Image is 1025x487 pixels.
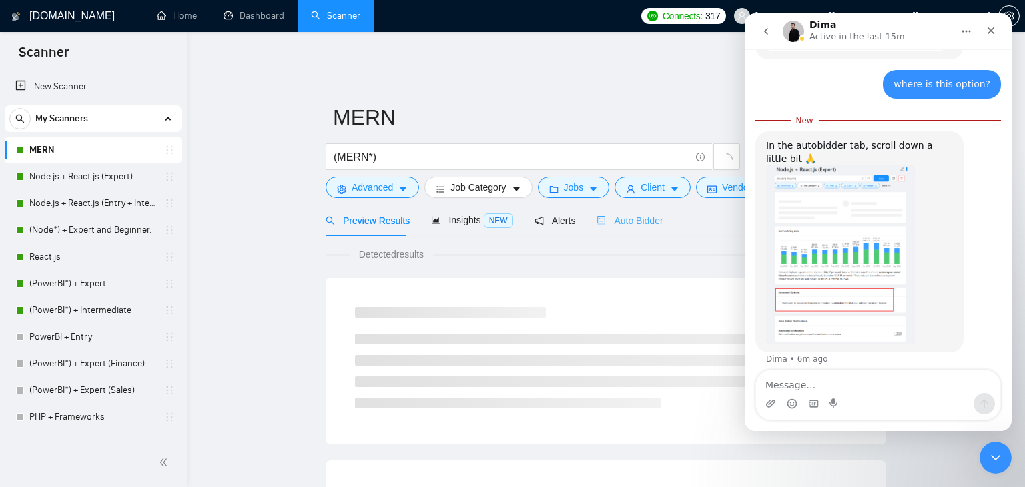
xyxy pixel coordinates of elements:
span: holder [164,385,175,396]
span: area-chart [431,215,440,225]
span: Job Category [450,180,506,195]
a: dashboardDashboard [224,10,284,21]
a: homeHome [157,10,197,21]
a: MERN [29,137,156,163]
span: caret-down [398,184,408,194]
span: holder [164,412,175,422]
span: Detected results [350,247,433,262]
span: notification [535,216,544,225]
span: Alerts [535,215,576,226]
span: caret-down [512,184,521,194]
span: Insights [431,215,512,225]
span: user [626,184,635,194]
button: userClientcaret-down [615,177,691,198]
span: Auto Bidder [597,215,663,226]
li: New Scanner [5,73,182,100]
span: caret-down [589,184,598,194]
span: Advanced [352,180,393,195]
iframe: To enrich screen reader interactions, please activate Accessibility in Grammarly extension settings [980,442,1012,474]
a: (PowerBI*) + Expert (Finance) [29,350,156,377]
a: PHP + Frameworks [29,404,156,430]
a: (Node*) + Expert and Beginner. [29,217,156,243]
span: NEW [484,213,513,228]
input: Search Freelance Jobs... [334,149,690,165]
a: Node.js + React.js (Entry + Intermediate) [29,190,156,217]
span: setting [999,11,1019,21]
span: holder [164,225,175,235]
a: PowerBI + Entry [29,324,156,350]
a: Node.js + React.js (Expert) [29,163,156,190]
button: idcardVendorcaret-down [696,177,777,198]
span: holder [164,278,175,289]
button: barsJob Categorycaret-down [424,177,532,198]
span: caret-down [670,184,679,194]
span: Jobs [564,180,584,195]
span: Connects: [663,9,703,23]
iframe: To enrich screen reader interactions, please activate Accessibility in Grammarly extension settings [745,13,1012,431]
span: info-circle [696,153,705,161]
button: settingAdvancedcaret-down [326,177,419,198]
span: Scanner [8,43,79,71]
span: bars [436,184,445,194]
img: logo [11,6,21,27]
span: setting [337,184,346,194]
span: holder [164,252,175,262]
span: search [326,216,335,225]
span: holder [164,332,175,342]
button: setting [998,5,1020,27]
span: My Scanners [35,105,88,132]
span: 317 [705,9,720,23]
span: Preview Results [326,215,410,226]
span: holder [164,358,175,369]
a: New Scanner [15,73,171,100]
span: holder [164,198,175,209]
span: search [10,114,30,123]
span: holder [164,305,175,316]
span: folder [549,184,559,194]
span: Client [641,180,665,195]
a: React.js [29,243,156,270]
span: robot [597,216,606,225]
span: loading [721,153,733,165]
span: idcard [707,184,717,194]
span: double-left [159,456,172,469]
button: search [9,108,31,129]
span: holder [164,145,175,155]
a: searchScanner [311,10,360,21]
span: user [737,11,747,21]
span: Vendor [722,180,751,195]
a: (PowerBI*) + Expert [29,270,156,297]
a: (PowerBI*) + Expert (Sales) [29,377,156,404]
a: PowerBI + Finance [29,430,156,457]
input: Scanner name... [333,101,859,134]
button: folderJobscaret-down [538,177,610,198]
img: upwork-logo.png [647,11,658,21]
span: holder [164,171,175,182]
a: setting [998,11,1020,21]
a: (PowerBI*) + Intermediate [29,297,156,324]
